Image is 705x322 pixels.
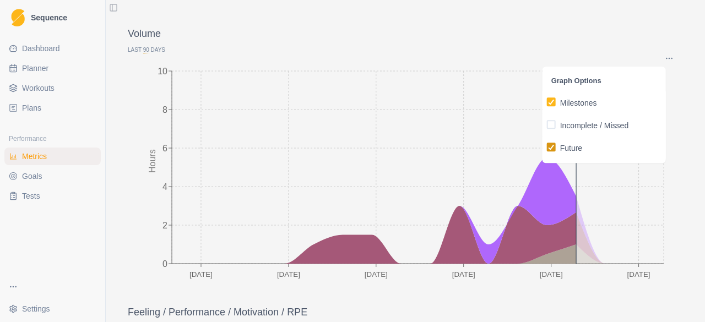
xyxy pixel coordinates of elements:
span: 90 [143,47,149,53]
p: Last Days [128,46,683,54]
p: Feeling / Performance / Motivation / RPE [128,305,683,320]
p: Volume [128,26,683,41]
tspan: 8 [162,105,167,114]
tspan: 0 [162,259,167,268]
text: [DATE] [189,270,213,279]
p: Milestones [560,97,597,109]
button: Settings [4,300,101,318]
a: Metrics [4,148,101,165]
span: Metrics [22,151,47,162]
a: LogoSequence [4,4,101,31]
span: Sequence [31,14,67,21]
a: Plans [4,99,101,117]
a: Goals [4,167,101,185]
tspan: 2 [162,220,167,230]
a: Workouts [4,79,101,97]
span: Goals [22,171,42,182]
p: Future [560,143,582,154]
span: Planner [22,63,48,74]
img: Logo [11,9,25,27]
button: Options [664,54,674,63]
text: [DATE] [627,270,650,279]
a: Planner [4,59,101,77]
tspan: Hours [148,149,157,173]
span: Tests [22,190,40,201]
p: Graph Options [551,75,657,86]
tspan: 6 [162,143,167,152]
span: Dashboard [22,43,60,54]
a: Tests [4,187,101,205]
text: [DATE] [277,270,300,279]
text: [DATE] [452,270,475,279]
text: [DATE] [540,270,563,279]
a: Dashboard [4,40,101,57]
tspan: 4 [162,182,167,191]
span: Workouts [22,83,55,94]
div: Performance [4,130,101,148]
tspan: 10 [158,66,167,75]
span: Plans [22,102,41,113]
p: Incomplete / Missed [560,120,629,132]
text: [DATE] [365,270,388,279]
